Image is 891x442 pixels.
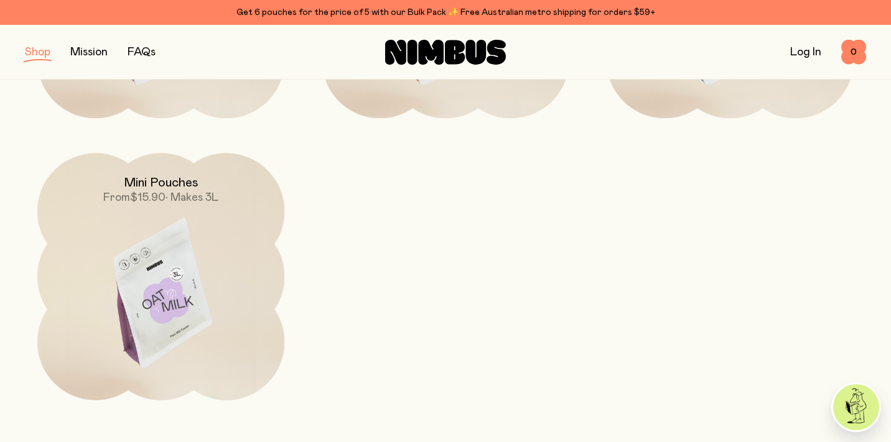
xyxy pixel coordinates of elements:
a: Mini PouchesFrom$15.90• Makes 3L [37,153,284,400]
span: • Makes 3L [166,192,218,203]
a: Log In [790,47,821,58]
a: FAQs [128,47,156,58]
h2: Mini Pouches [124,175,198,190]
button: 0 [841,40,866,65]
a: Mission [70,47,108,58]
div: Get 6 pouches for the price of 5 with our Bulk Pack ✨ Free Australian metro shipping for orders $59+ [25,5,866,20]
span: $15.90 [130,192,166,203]
img: agent [833,384,879,430]
span: From [103,192,130,203]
